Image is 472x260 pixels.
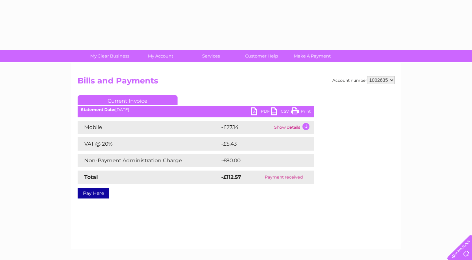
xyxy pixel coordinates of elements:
[78,95,178,105] a: Current Invoice
[271,107,291,117] a: CSV
[78,188,109,198] a: Pay Here
[78,76,395,89] h2: Bills and Payments
[332,76,395,84] div: Account number
[82,50,137,62] a: My Clear Business
[234,50,289,62] a: Customer Help
[272,121,314,134] td: Show details
[133,50,188,62] a: My Account
[78,121,220,134] td: Mobile
[184,50,238,62] a: Services
[285,50,340,62] a: Make A Payment
[221,174,241,180] strong: -£112.57
[291,107,311,117] a: Print
[253,171,314,184] td: Payment received
[84,174,98,180] strong: Total
[220,137,300,151] td: -£5.43
[220,154,302,167] td: -£80.00
[251,107,271,117] a: PDF
[78,107,314,112] div: [DATE]
[78,154,220,167] td: Non-Payment Administration Charge
[81,107,115,112] b: Statement Date:
[220,121,272,134] td: -£27.14
[78,137,220,151] td: VAT @ 20%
